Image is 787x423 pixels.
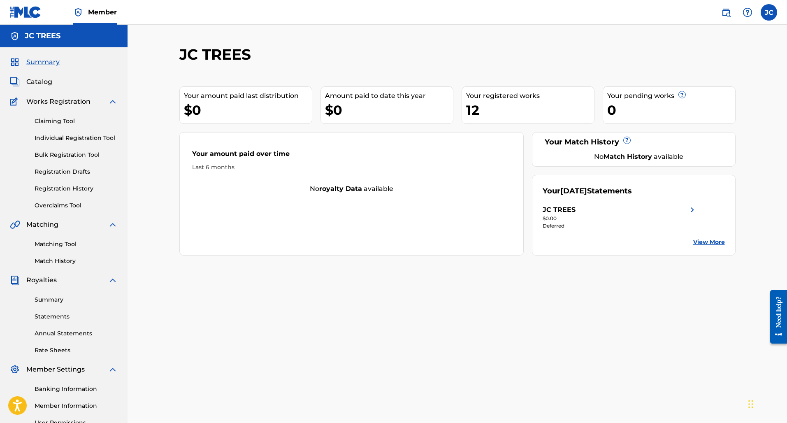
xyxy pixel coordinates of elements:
span: ? [624,137,630,144]
div: No available [180,184,524,194]
strong: royalty data [319,185,362,193]
img: Royalties [10,275,20,285]
div: Your pending works [607,91,735,101]
a: Registration Drafts [35,167,118,176]
div: Amount paid to date this year [325,91,453,101]
a: Statements [35,312,118,321]
a: Banking Information [35,385,118,393]
span: Matching [26,220,58,230]
a: Match History [35,257,118,265]
img: search [721,7,731,17]
div: Deferred [543,222,697,230]
div: Your amount paid last distribution [184,91,312,101]
img: expand [108,275,118,285]
span: Catalog [26,77,52,87]
a: Overclaims Tool [35,201,118,210]
a: Bulk Registration Tool [35,151,118,159]
h2: JC TREES [179,45,255,64]
a: SummarySummary [10,57,60,67]
div: $0 [184,101,312,119]
div: 12 [466,101,594,119]
a: Individual Registration Tool [35,134,118,142]
a: View More [693,238,725,246]
div: 0 [607,101,735,119]
img: Catalog [10,77,20,87]
a: Public Search [718,4,734,21]
div: JC TREES [543,205,576,215]
strong: Match History [604,153,652,160]
a: Matching Tool [35,240,118,249]
span: Member [88,7,117,17]
div: User Menu [761,4,777,21]
img: Top Rightsholder [73,7,83,17]
div: Your Match History [543,137,725,148]
img: Member Settings [10,365,20,374]
iframe: Resource Center [764,282,787,352]
img: expand [108,97,118,107]
img: right chevron icon [687,205,697,215]
h5: JC TREES [25,31,60,41]
span: Royalties [26,275,57,285]
span: Member Settings [26,365,85,374]
a: Registration History [35,184,118,193]
a: CatalogCatalog [10,77,52,87]
img: MLC Logo [10,6,42,18]
div: Help [739,4,756,21]
div: Last 6 months [192,163,511,172]
div: Your registered works [466,91,594,101]
img: expand [108,220,118,230]
span: [DATE] [560,186,587,195]
div: No available [553,152,725,162]
img: Matching [10,220,20,230]
div: Your Statements [543,186,632,197]
span: ? [679,91,685,98]
a: Rate Sheets [35,346,118,355]
a: Claiming Tool [35,117,118,126]
a: JC TREESright chevron icon$0.00Deferred [543,205,697,230]
img: Summary [10,57,20,67]
div: Drag [748,392,753,416]
img: Accounts [10,31,20,41]
div: $0 [325,101,453,119]
iframe: Chat Widget [746,383,787,423]
a: Annual Statements [35,329,118,338]
div: Your amount paid over time [192,149,511,163]
span: Summary [26,57,60,67]
span: Works Registration [26,97,91,107]
img: Works Registration [10,97,21,107]
img: expand [108,365,118,374]
img: help [743,7,752,17]
a: Summary [35,295,118,304]
div: $0.00 [543,215,697,222]
a: Member Information [35,402,118,410]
